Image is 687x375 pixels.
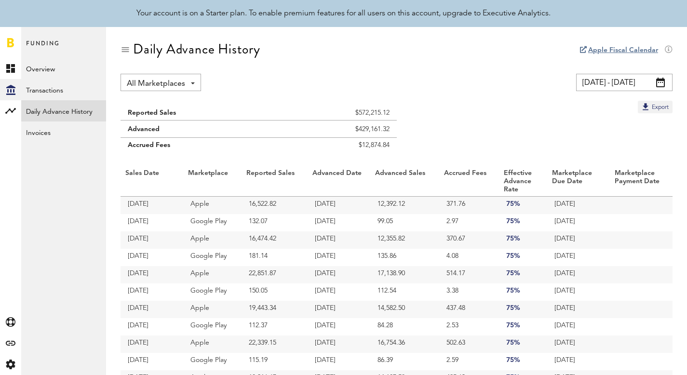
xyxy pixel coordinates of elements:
[26,38,60,58] span: Funding
[439,214,499,231] td: 2.97
[242,318,308,335] td: 112.37
[499,266,547,283] td: 75%
[121,101,276,121] td: Reported Sales
[242,231,308,249] td: 16,474.42
[439,231,499,249] td: 370.67
[547,301,610,318] td: [DATE]
[308,301,370,318] td: [DATE]
[499,214,547,231] td: 75%
[21,79,106,100] a: Transactions
[308,167,370,197] th: Advanced Date
[547,231,610,249] td: [DATE]
[121,353,183,370] td: [DATE]
[276,121,396,138] td: $429,161.32
[308,266,370,283] td: [DATE]
[499,353,547,370] td: 75%
[370,335,439,353] td: 16,754.36
[121,249,183,266] td: [DATE]
[439,249,499,266] td: 4.08
[370,318,439,335] td: 84.28
[547,167,610,197] th: Marketplace Due Date
[499,301,547,318] td: 75%
[547,318,610,335] td: [DATE]
[588,47,658,54] a: Apple Fiscal Calendar
[499,249,547,266] td: 75%
[308,249,370,266] td: [DATE]
[121,266,183,283] td: [DATE]
[121,214,183,231] td: [DATE]
[370,214,439,231] td: 99.05
[499,283,547,301] td: 75%
[183,353,242,370] td: Google Play
[183,318,242,335] td: Google Play
[183,167,242,197] th: Marketplace
[121,335,183,353] td: [DATE]
[242,301,308,318] td: 19,443.34
[439,318,499,335] td: 2.53
[242,214,308,231] td: 132.07
[547,197,610,214] td: [DATE]
[370,167,439,197] th: Advanced Sales
[547,249,610,266] td: [DATE]
[121,301,183,318] td: [DATE]
[370,353,439,370] td: 86.39
[547,266,610,283] td: [DATE]
[547,214,610,231] td: [DATE]
[183,197,242,214] td: Apple
[21,121,106,143] a: Invoices
[439,197,499,214] td: 371.76
[242,167,308,197] th: Reported Sales
[370,283,439,301] td: 112.54
[276,101,396,121] td: $572,215.12
[242,249,308,266] td: 181.14
[121,167,183,197] th: Sales Date
[127,76,185,92] span: All Marketplaces
[308,197,370,214] td: [DATE]
[242,197,308,214] td: 16,522.82
[439,283,499,301] td: 3.38
[183,301,242,318] td: Apple
[136,8,551,19] div: Your account is on a Starter plan. To enable premium features for all users on this account, upgr...
[547,353,610,370] td: [DATE]
[121,231,183,249] td: [DATE]
[183,266,242,283] td: Apple
[183,214,242,231] td: Google Play
[499,335,547,353] td: 75%
[439,335,499,353] td: 502.63
[308,353,370,370] td: [DATE]
[612,346,677,370] iframe: Opens a widget where you can find more information
[21,100,106,121] a: Daily Advance History
[439,353,499,370] td: 2.59
[242,335,308,353] td: 22,339.15
[439,266,499,283] td: 514.17
[370,249,439,266] td: 135.86
[499,197,547,214] td: 75%
[370,301,439,318] td: 14,582.50
[370,266,439,283] td: 17,138.90
[121,283,183,301] td: [DATE]
[242,353,308,370] td: 115.19
[308,335,370,353] td: [DATE]
[308,214,370,231] td: [DATE]
[547,335,610,353] td: [DATE]
[308,231,370,249] td: [DATE]
[439,167,499,197] th: Accrued Fees
[121,197,183,214] td: [DATE]
[21,58,106,79] a: Overview
[133,41,260,57] div: Daily Advance History
[242,266,308,283] td: 22,851.87
[121,121,276,138] td: Advanced
[610,167,673,197] th: Marketplace Payment Date
[183,231,242,249] td: Apple
[276,138,396,158] td: $12,874.84
[183,249,242,266] td: Google Play
[499,318,547,335] td: 75%
[308,318,370,335] td: [DATE]
[308,283,370,301] td: [DATE]
[183,335,242,353] td: Apple
[121,138,276,158] td: Accrued Fees
[499,231,547,249] td: 75%
[183,283,242,301] td: Google Play
[121,318,183,335] td: [DATE]
[370,231,439,249] td: 12,355.82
